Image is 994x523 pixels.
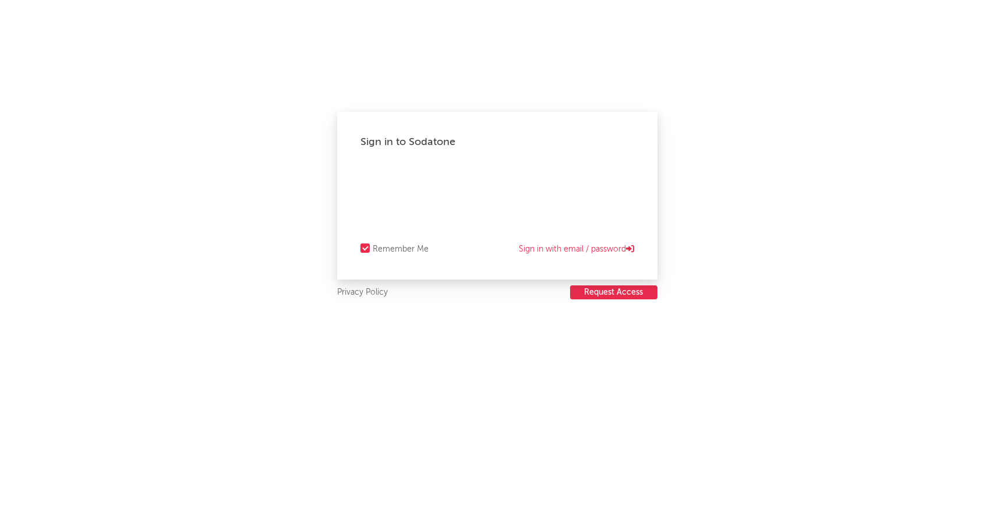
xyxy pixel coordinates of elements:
[570,285,657,299] button: Request Access
[337,285,388,300] a: Privacy Policy
[570,285,657,300] a: Request Access
[373,242,429,256] div: Remember Me
[360,135,634,149] div: Sign in to Sodatone
[519,242,634,256] a: Sign in with email / password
